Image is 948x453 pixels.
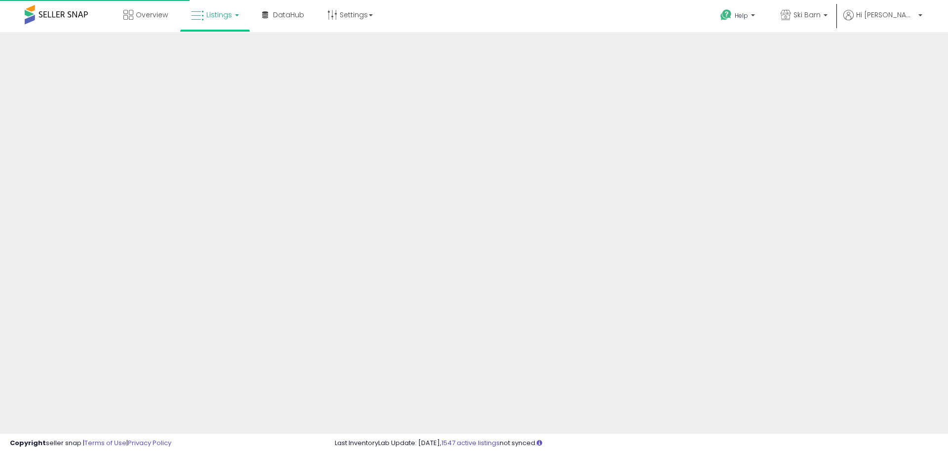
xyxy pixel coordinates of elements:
[136,10,168,20] span: Overview
[712,1,765,32] a: Help
[84,438,126,448] a: Terms of Use
[441,438,500,448] a: 1547 active listings
[206,10,232,20] span: Listings
[273,10,304,20] span: DataHub
[843,10,922,32] a: Hi [PERSON_NAME]
[10,439,171,448] div: seller snap | |
[10,438,46,448] strong: Copyright
[793,10,821,20] span: Ski Barn
[856,10,915,20] span: Hi [PERSON_NAME]
[335,439,938,448] div: Last InventoryLab Update: [DATE], not synced.
[720,9,732,21] i: Get Help
[735,11,748,20] span: Help
[537,440,542,446] i: Click here to read more about un-synced listings.
[128,438,171,448] a: Privacy Policy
